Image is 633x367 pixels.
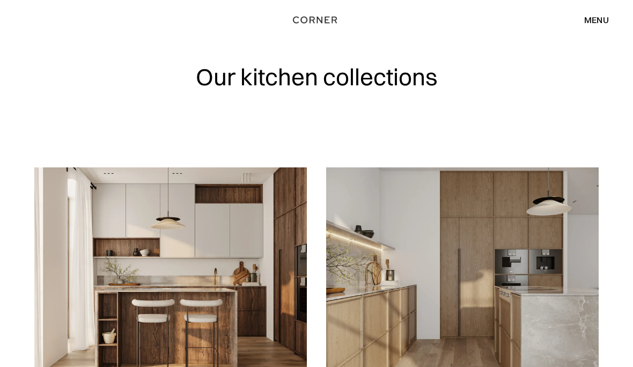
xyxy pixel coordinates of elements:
[584,16,609,24] div: menu
[573,11,609,29] div: menu
[196,64,438,90] h1: Our kitchen collections
[289,13,344,27] a: home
